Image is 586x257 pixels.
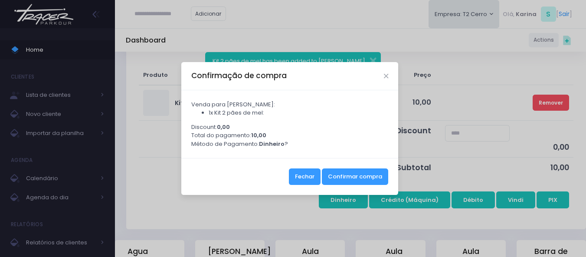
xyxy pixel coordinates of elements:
strong: Dinheiro [259,140,285,148]
strong: 10,00 [251,131,266,139]
button: Confirmar compra [322,168,388,185]
button: Fechar [289,168,321,185]
strong: 0,00 [217,123,230,131]
li: 1x Kit 2 pães de mel: [209,109,389,117]
div: Venda para [PERSON_NAME]: Discount: Total do pagamento: Método de Pagamento: ? [181,90,398,158]
h5: Confirmação de compra [191,70,287,81]
button: Close [384,74,388,78]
